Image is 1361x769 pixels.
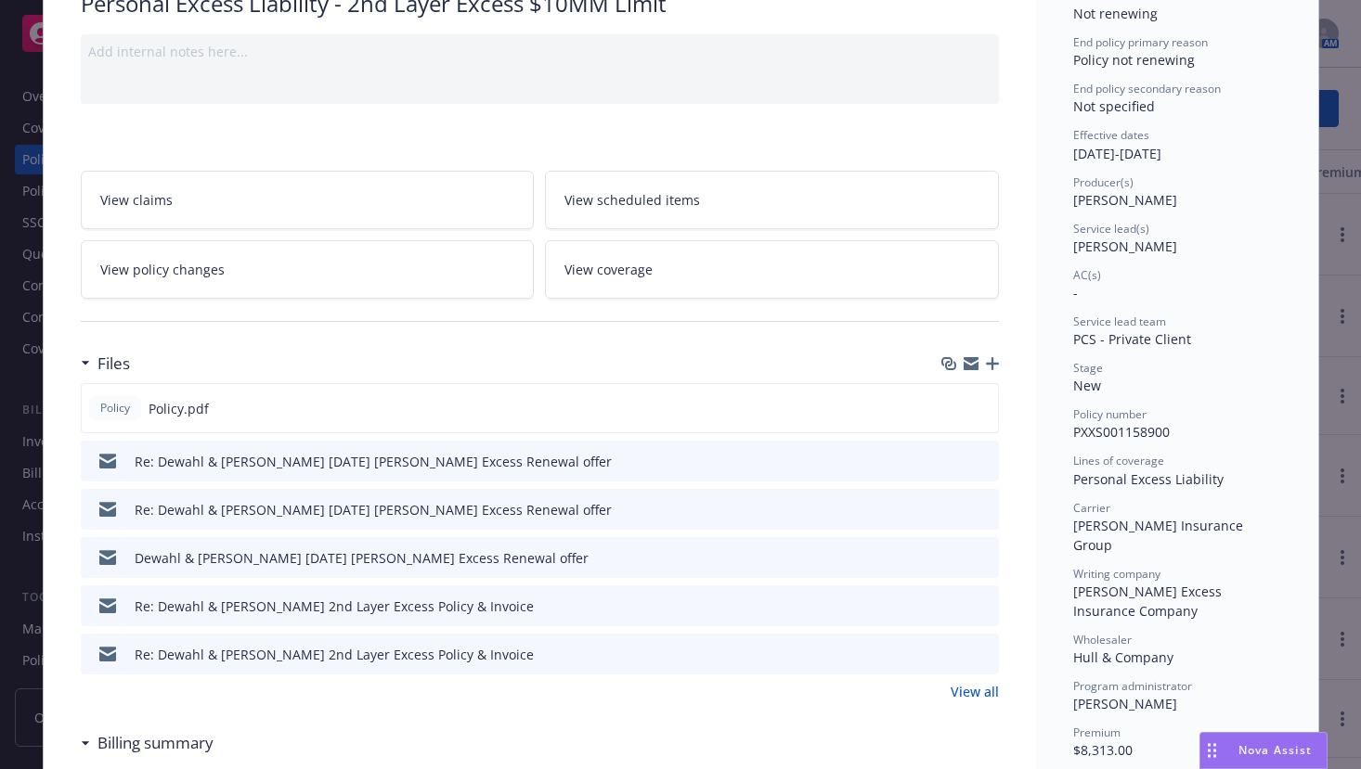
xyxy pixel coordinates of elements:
span: Hull & Company [1073,648,1173,666]
h3: Billing summary [97,731,214,755]
span: [PERSON_NAME] Insurance Group [1073,517,1247,554]
span: Stage [1073,360,1103,376]
button: download file [944,399,959,418]
h3: Files [97,352,130,376]
span: Policy not renewing [1073,51,1195,69]
button: preview file [974,399,991,418]
a: View coverage [545,240,999,299]
button: preview file [975,500,992,519]
span: View policy changes [100,260,225,279]
span: [PERSON_NAME] [1073,695,1177,712]
span: [PERSON_NAME] Excess Insurance Company [1073,583,1225,620]
span: Program administrator [1073,678,1192,694]
span: Premium [1073,724,1121,740]
span: Not specified [1073,97,1155,115]
div: Dewahl & [PERSON_NAME] [DATE] [PERSON_NAME] Excess Renewal offer [135,548,589,568]
span: Carrier [1073,500,1110,516]
span: End policy secondary reason [1073,81,1221,96]
button: download file [945,596,960,616]
span: AC(s) [1073,267,1101,283]
span: PCS - Private Client [1073,330,1191,348]
span: Policy.pdf [149,399,209,418]
span: Wholesaler [1073,632,1132,647]
span: [PERSON_NAME] [1073,191,1177,209]
div: Re: Dewahl & [PERSON_NAME] [DATE] [PERSON_NAME] Excess Renewal offer [135,500,612,519]
span: Producer(s) [1073,174,1134,190]
div: Billing summary [81,731,214,755]
button: preview file [975,548,992,568]
span: Effective dates [1073,127,1149,143]
span: $8,313.00 [1073,741,1133,759]
span: Service lead team [1073,314,1166,329]
span: Personal Excess Liability [1073,470,1224,488]
span: Policy [97,400,134,417]
div: Re: Dewahl & [PERSON_NAME] [DATE] [PERSON_NAME] Excess Renewal offer [135,452,612,471]
span: Policy number [1073,406,1147,422]
button: preview file [975,596,992,616]
button: preview file [975,452,992,471]
button: download file [945,452,960,471]
div: [DATE] - [DATE] [1073,127,1281,162]
span: Service lead(s) [1073,221,1149,237]
span: Writing company [1073,566,1160,582]
span: View scheduled items [564,190,700,210]
a: View all [951,682,999,701]
span: Nova Assist [1238,742,1312,758]
div: Drag to move [1200,733,1224,768]
button: download file [945,548,960,568]
div: Files [81,352,130,376]
a: View policy changes [81,240,535,299]
button: download file [945,645,960,664]
span: New [1073,377,1101,394]
a: View scheduled items [545,171,999,229]
div: Re: Dewahl & [PERSON_NAME] 2nd Layer Excess Policy & Invoice [135,645,534,664]
button: preview file [975,645,992,664]
span: View coverage [564,260,653,279]
a: View claims [81,171,535,229]
button: Nova Assist [1199,732,1328,769]
span: [PERSON_NAME] [1073,237,1177,255]
span: - [1073,284,1078,301]
span: Not renewing [1073,5,1158,22]
div: Add internal notes here... [88,42,992,61]
button: download file [945,500,960,519]
span: PXXS001158900 [1073,423,1170,441]
span: View claims [100,190,173,210]
div: Re: Dewahl & [PERSON_NAME] 2nd Layer Excess Policy & Invoice [135,596,534,616]
span: End policy primary reason [1073,34,1208,50]
span: Lines of coverage [1073,453,1164,468]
